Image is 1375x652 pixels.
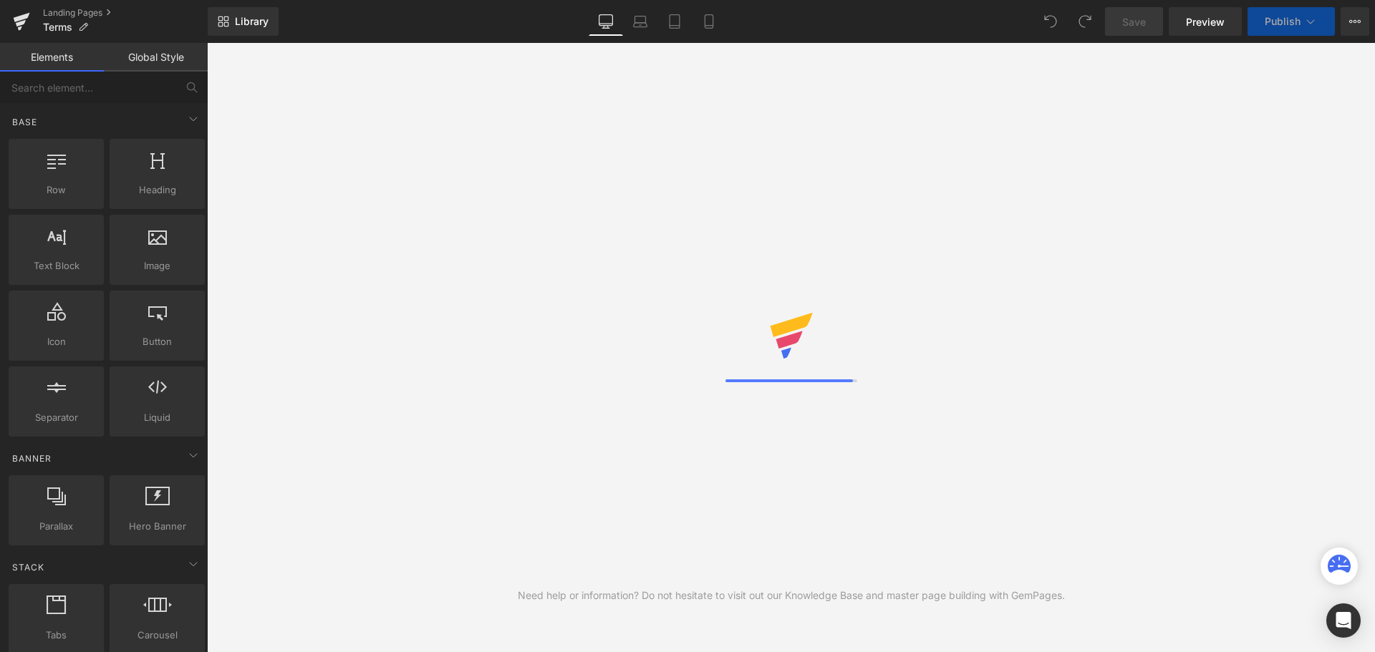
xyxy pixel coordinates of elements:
button: Redo [1071,7,1099,36]
span: Terms [43,21,72,33]
a: Mobile [692,7,726,36]
span: Hero Banner [114,519,201,534]
span: Base [11,115,39,129]
button: Publish [1248,7,1335,36]
span: Parallax [13,519,100,534]
span: Heading [114,183,201,198]
div: Need help or information? Do not hesitate to visit out our Knowledge Base and master page buildin... [518,588,1065,603]
span: Publish [1265,16,1301,27]
span: Carousel [114,628,201,643]
span: Preview [1186,14,1225,29]
a: Landing Pages [43,7,208,19]
a: New Library [208,7,279,36]
a: Tablet [657,7,692,36]
a: Desktop [589,7,623,36]
span: Button [114,334,201,349]
button: More [1341,7,1369,36]
div: Open Intercom Messenger [1326,603,1361,638]
a: Global Style [104,43,208,72]
span: Text Block [13,258,100,273]
span: Liquid [114,410,201,425]
span: Separator [13,410,100,425]
a: Laptop [623,7,657,36]
a: Preview [1169,7,1242,36]
span: Row [13,183,100,198]
span: Stack [11,560,46,574]
span: Save [1122,14,1146,29]
button: Undo [1036,7,1065,36]
span: Image [114,258,201,273]
span: Tabs [13,628,100,643]
span: Banner [11,452,53,465]
span: Library [235,15,269,28]
span: Icon [13,334,100,349]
